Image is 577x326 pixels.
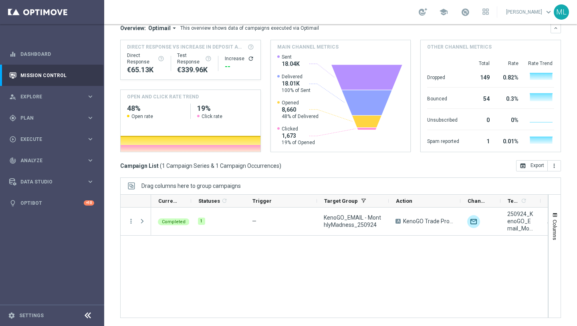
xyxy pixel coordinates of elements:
[548,160,561,171] button: more_vert
[467,215,480,228] img: Optimail
[516,160,548,171] button: open_in_browser Export
[225,55,254,62] div: Increase
[528,60,554,67] div: Rate Trend
[282,126,315,132] span: Clicked
[9,157,87,164] div: Analyze
[282,132,315,139] span: 1,673
[499,70,518,83] div: 0.82%
[519,196,527,205] span: Calculate column
[520,163,526,169] i: open_in_browser
[20,116,87,120] span: Plan
[9,65,94,86] div: Mission Control
[158,218,190,225] colored-tag: Completed
[9,157,95,164] button: track_changes Analyze keyboard_arrow_right
[508,198,519,204] span: Templates
[9,200,95,206] div: lightbulb Optibot +10
[9,114,16,122] i: gps_fixed
[248,55,254,62] button: refresh
[547,218,560,224] span: Auto
[20,158,87,163] span: Analyze
[177,52,211,65] div: Test Response
[252,218,256,224] span: —
[131,113,153,120] span: Open rate
[282,139,315,146] span: 19% of Opened
[9,179,95,185] button: Data Studio keyboard_arrow_right
[9,51,95,57] div: equalizer Dashboard
[279,162,281,169] span: )
[282,60,300,67] span: 18.04K
[507,210,534,232] span: 250924_KenoGO_Email_MonthlyMadness_September
[20,65,94,86] a: Mission Control
[225,62,254,71] div: --
[469,92,490,104] div: 54
[468,198,487,204] span: Channel
[516,162,561,169] multiple-options-button: Export to CSV
[324,214,382,228] span: KenoGO_EMAIL - MonthlyMadness_250924
[9,136,95,143] button: play_circle_outline Execute keyboard_arrow_right
[553,25,559,31] i: keyboard_arrow_down
[9,115,95,121] button: gps_fixed Plan keyboard_arrow_right
[120,24,146,32] h3: Overview:
[544,8,553,16] span: keyboard_arrow_down
[127,104,184,113] h2: 48%
[20,94,87,99] span: Explore
[20,179,87,184] span: Data Studio
[202,113,222,120] span: Click rate
[9,51,16,58] i: equalizer
[469,113,490,126] div: 0
[324,198,358,204] span: Target Group
[396,198,412,204] span: Action
[469,134,490,147] div: 1
[439,8,448,16] span: school
[127,52,164,65] div: Direct Response
[499,60,518,67] div: Rate
[9,136,16,143] i: play_circle_outline
[9,192,94,214] div: Optibot
[499,113,518,126] div: 0%
[9,200,16,207] i: lightbulb
[427,92,459,104] div: Bounced
[8,312,15,319] i: settings
[403,218,454,225] span: KenoGO Trade Promotion
[551,163,557,169] i: more_vert
[282,73,311,80] span: Delivered
[252,198,272,204] span: Trigger
[221,198,228,204] i: refresh
[499,92,518,104] div: 0.3%
[158,198,178,204] span: Current Status
[9,114,87,122] div: Plan
[282,113,319,120] span: 48% of Delivered
[427,70,459,83] div: Dropped
[141,183,241,189] span: Drag columns here to group campaigns
[9,72,95,79] button: Mission Control
[127,93,199,100] h4: OPEN AND CLICK RATE TREND
[554,4,569,20] div: ML
[20,43,94,65] a: Dashboard
[282,54,300,60] span: Sent
[198,218,205,225] div: 1
[84,200,94,206] div: +10
[9,93,16,100] i: person_search
[120,162,281,169] h3: Campaign List
[127,218,135,225] button: more_vert
[87,93,94,100] i: keyboard_arrow_right
[198,198,220,204] span: Statuses
[9,94,95,100] button: person_search Explore keyboard_arrow_right
[87,157,94,164] i: keyboard_arrow_right
[9,157,16,164] i: track_changes
[427,134,459,147] div: Spam reported
[160,162,162,169] span: (
[127,43,245,51] span: Direct Response VS Increase In Deposit Amount
[9,178,87,185] div: Data Studio
[469,60,490,67] div: Total
[146,24,180,32] button: Optimail arrow_drop_down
